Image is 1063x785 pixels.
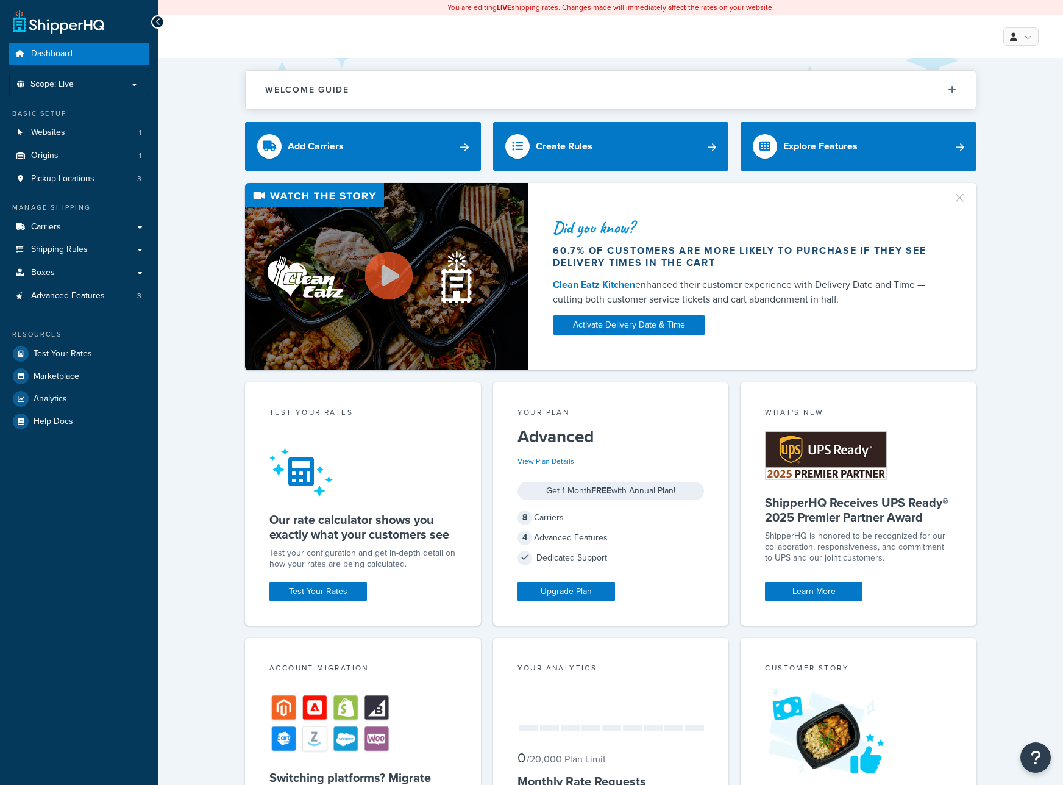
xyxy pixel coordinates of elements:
img: Video thumbnail [245,183,528,370]
span: 1 [139,127,141,138]
div: Customer Story [765,662,952,676]
div: Your Analytics [517,662,705,676]
span: Advanced Features [31,291,105,301]
span: Marketplace [34,371,79,382]
li: Advanced Features [9,285,149,307]
span: Scope: Live [30,79,74,90]
h5: Our rate calculator shows you exactly what your customers see [269,512,457,542]
b: LIVE [497,2,511,13]
span: Shipping Rules [31,245,88,255]
span: Websites [31,127,65,138]
span: 3 [137,291,141,301]
div: Test your rates [269,407,457,421]
a: Upgrade Plan [517,582,615,601]
span: Boxes [31,268,55,278]
a: Origins1 [9,145,149,167]
span: 1 [139,151,141,161]
span: Dashboard [31,49,73,59]
a: Test Your Rates [9,343,149,365]
span: Analytics [34,394,67,404]
a: Help Docs [9,410,149,432]
div: Account Migration [269,662,457,676]
a: Explore Features [741,122,976,171]
span: Test Your Rates [34,349,92,359]
button: Open Resource Center [1020,742,1051,773]
span: 0 [517,748,525,768]
a: View Plan Details [517,456,574,467]
div: Basic Setup [9,109,149,119]
div: Add Carriers [288,138,344,155]
a: Dashboard [9,43,149,65]
div: enhanced their customer experience with Delivery Date and Time — cutting both customer service ti... [553,278,938,307]
span: 4 [517,531,532,545]
h5: ShipperHQ Receives UPS Ready® 2025 Premier Partner Award [765,495,952,525]
a: Shipping Rules [9,238,149,261]
div: 60.7% of customers are more likely to purchase if they see delivery times in the cart [553,245,938,269]
div: What's New [765,407,952,421]
h2: Welcome Guide [265,85,349,95]
span: Origins [31,151,59,161]
div: Get 1 Month with Annual Plan! [517,482,705,500]
a: Create Rules [493,122,729,171]
span: 8 [517,511,532,525]
a: Add Carriers [245,122,481,171]
a: Carriers [9,216,149,238]
button: Welcome Guide [246,71,976,109]
div: Manage Shipping [9,203,149,213]
h5: Advanced [517,427,705,446]
span: Help Docs [34,417,73,427]
span: 3 [137,174,141,184]
a: Clean Eatz Kitchen [553,278,635,292]
div: Create Rules [536,138,592,155]
div: Test your configuration and get in-depth detail on how your rates are being calculated. [269,548,457,570]
a: Pickup Locations3 [9,168,149,190]
li: Pickup Locations [9,168,149,190]
small: / 20,000 Plan Limit [527,752,606,766]
a: Advanced Features3 [9,285,149,307]
a: Analytics [9,388,149,410]
div: Did you know? [553,219,938,236]
span: Carriers [31,222,61,232]
a: Websites1 [9,121,149,144]
a: Boxes [9,262,149,284]
div: Resources [9,329,149,340]
a: Learn More [765,582,862,601]
span: Pickup Locations [31,174,94,184]
div: Carriers [517,509,705,526]
strong: FREE [591,484,611,497]
li: Origins [9,145,149,167]
div: Dedicated Support [517,550,705,567]
li: Websites [9,121,149,144]
div: Advanced Features [517,529,705,547]
div: Explore Features [783,138,858,155]
a: Test Your Rates [269,582,367,601]
a: Activate Delivery Date & Time [553,315,705,335]
a: Marketplace [9,365,149,387]
p: ShipperHQ is honored to be recognized for our collaboration, responsiveness, and commitment to UP... [765,531,952,564]
div: Your Plan [517,407,705,421]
